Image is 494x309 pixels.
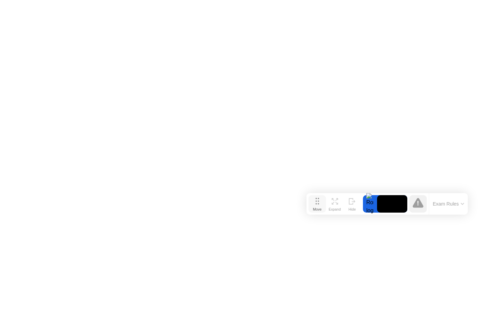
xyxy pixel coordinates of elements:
div: Hide [348,207,356,211]
button: Expand [326,195,343,213]
div: Expand [329,207,341,211]
button: Exam Rules [431,201,466,207]
button: Hide [343,195,361,213]
button: Move [308,195,326,213]
div: Move [313,207,322,211]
